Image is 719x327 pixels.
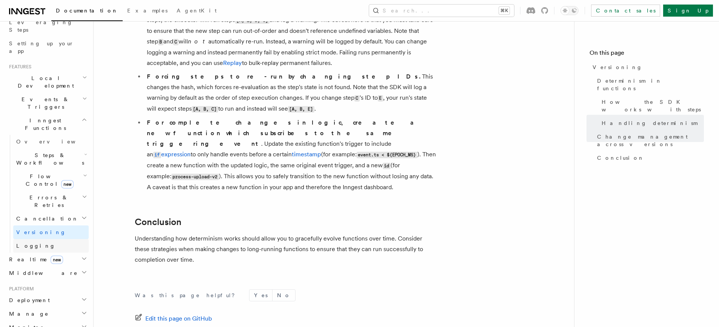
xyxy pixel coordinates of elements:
[135,292,240,299] p: Was this page helpful?
[357,152,417,158] code: event.ts < ${EPOCH_MS}
[13,212,89,225] button: Cancellation
[6,266,89,280] button: Middleware
[192,106,218,113] code: [A, B, C]
[6,269,78,277] span: Middleware
[56,8,118,14] span: Documentation
[6,307,89,321] button: Manage
[594,151,704,165] a: Conclusion
[13,239,89,253] a: Logging
[6,74,82,89] span: Local Development
[594,74,704,95] a: Determinism in functions
[597,154,644,162] span: Conclusion
[123,2,172,20] a: Examples
[135,313,212,324] a: Edit this page on GitHub
[135,233,437,265] p: Understanding how determinism works should allow you to gracefully evolve functions over time. Co...
[383,163,391,169] code: id
[188,38,208,45] em: not
[590,60,704,74] a: Versioning
[13,170,89,191] button: Flow Controlnew
[6,256,63,263] span: Realtime
[173,39,179,45] code: C
[6,64,31,70] span: Features
[172,2,221,20] a: AgentKit
[378,95,383,102] code: E
[597,133,704,148] span: Change management across versions
[127,8,168,14] span: Examples
[13,194,82,209] span: Errors & Retries
[13,151,84,167] span: Steps & Workflows
[499,7,510,14] kbd: ⌘K
[61,180,74,188] span: new
[6,135,89,253] div: Inngest Functions
[145,117,437,193] li: . Update the existing function's trigger to include an to only handle events before a certain (fo...
[6,37,89,58] a: Setting up your app
[560,6,579,15] button: Toggle dark mode
[171,174,219,180] code: process-upload-v2
[6,296,50,304] span: Deployment
[369,5,514,17] button: Search...⌘K
[223,59,242,66] a: Replay
[51,2,123,21] a: Documentation
[51,256,63,264] span: new
[158,39,163,45] code: B
[177,8,217,14] span: AgentKit
[602,119,697,127] span: Handling determinism
[145,71,437,114] li: This changes the hash, which forces re-evaluation as the step's state is not found. Note that the...
[663,5,713,17] a: Sign Up
[147,73,422,80] strong: Forcing steps to re-run by changing step IDs.
[6,114,89,135] button: Inngest Functions
[593,63,642,71] span: Versioning
[599,116,704,130] a: Handling determinism
[153,152,161,158] code: if
[599,95,704,116] a: How the SDK works with steps
[6,96,82,111] span: Events & Triggers
[145,313,212,324] span: Edit this page on GitHub
[16,139,94,145] span: Overview
[13,148,89,170] button: Steps & Workflows
[153,151,191,158] a: ifexpression
[292,151,321,158] a: timestamp
[13,215,79,222] span: Cancellation
[273,290,295,301] button: No
[288,106,314,113] code: [A, B, E]
[594,130,704,151] a: Change management across versions
[6,253,89,266] button: Realtimenew
[6,293,89,307] button: Deployment
[13,135,89,148] a: Overview
[249,290,272,301] button: Yes
[16,243,55,249] span: Logging
[591,5,660,17] a: Contact sales
[147,119,423,147] strong: For complete changes in logic, create a new function which subscribes to the same triggering event
[235,17,269,24] code: [A, Z, B, C]
[590,48,704,60] h4: On this page
[6,286,34,292] span: Platform
[6,117,82,132] span: Inngest Functions
[6,71,89,93] button: Local Development
[597,77,704,92] span: Determinism in functions
[16,229,66,235] span: Versioning
[13,191,89,212] button: Errors & Retries
[9,40,74,54] span: Setting up your app
[135,217,182,227] a: Conclusion
[6,310,49,318] span: Manage
[13,173,83,188] span: Flow Control
[6,93,89,114] button: Events & Triggers
[354,95,360,102] code: C
[6,15,89,37] a: Leveraging Steps
[13,225,89,239] a: Versioning
[602,98,704,113] span: How the SDK works with steps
